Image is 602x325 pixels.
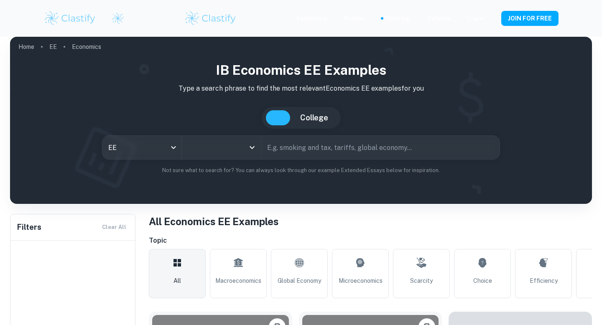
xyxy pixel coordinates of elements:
[385,14,411,23] a: Tutoring
[427,14,451,23] a: Schools
[102,136,181,159] div: EE
[17,221,41,233] h6: Filters
[43,10,97,27] img: Clastify logo
[17,166,585,175] p: Not sure what to search for? You can always look through our example Extended Essays below for in...
[501,11,559,26] button: JOIN FOR FREE
[530,276,558,285] span: Efficiency
[184,10,237,27] img: Clastify logo
[149,236,592,246] h6: Topic
[297,14,327,23] p: Exemplars
[107,12,124,25] a: Clastify logo
[18,41,34,53] a: Home
[487,144,494,151] button: Search
[266,110,290,125] button: IB
[339,276,383,285] span: Microeconomics
[490,16,495,20] button: Help and Feedback
[17,60,585,80] h1: IB Economics EE examples
[173,276,181,285] span: All
[261,136,484,159] input: E.g. smoking and tax, tariffs, global economy...
[344,14,364,23] p: Review
[473,276,492,285] span: Choice
[112,12,124,25] img: Clastify logo
[49,41,57,53] a: EE
[10,37,592,204] img: profile cover
[149,214,592,229] h1: All Economics EE Examples
[410,276,433,285] span: Scarcity
[467,14,484,23] a: Login
[17,84,585,94] p: Type a search phrase to find the most relevant Economics EE examples for you
[246,142,258,153] button: Open
[215,276,261,285] span: Macroeconomics
[292,110,337,125] button: College
[278,276,321,285] span: Global Economy
[72,42,101,51] p: Economics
